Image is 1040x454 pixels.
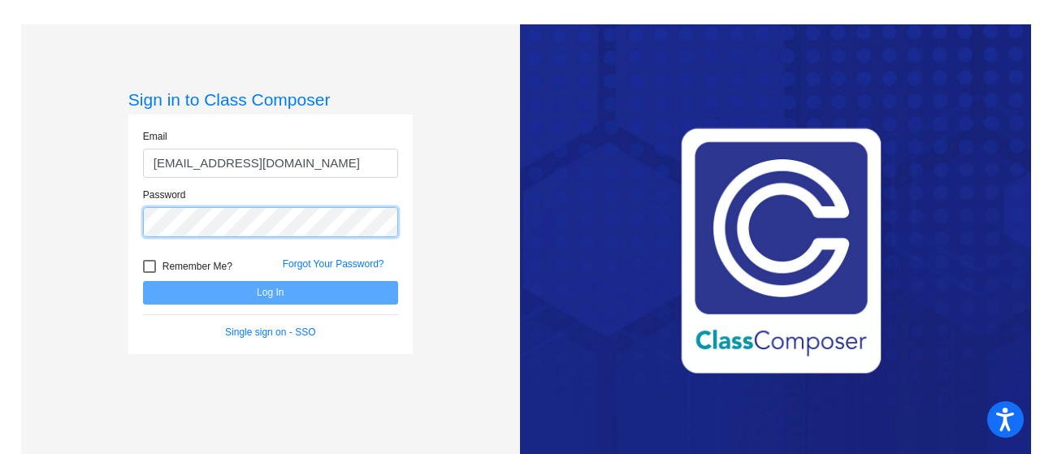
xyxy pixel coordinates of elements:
label: Password [143,188,186,202]
span: Remember Me? [162,257,232,276]
label: Email [143,129,167,144]
h3: Sign in to Class Composer [128,89,413,110]
button: Log In [143,281,398,305]
a: Forgot Your Password? [283,258,384,270]
a: Single sign on - SSO [225,326,315,338]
